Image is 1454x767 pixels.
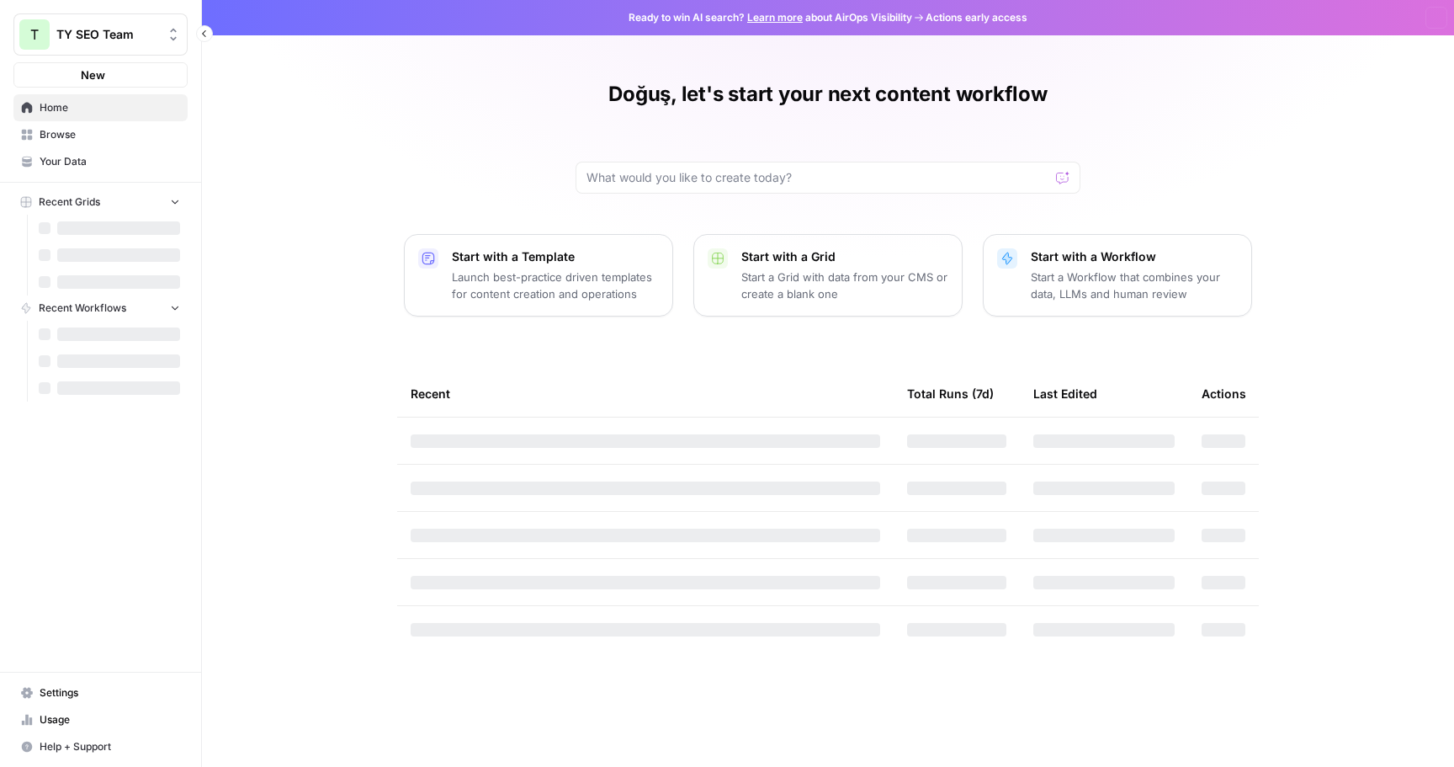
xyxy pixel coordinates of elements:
[907,370,994,417] div: Total Runs (7d)
[39,194,100,210] span: Recent Grids
[693,234,963,317] button: Start with a GridStart a Grid with data from your CMS or create a blank one
[747,11,803,24] a: Learn more
[39,301,126,316] span: Recent Workflows
[926,10,1027,25] span: Actions early access
[1031,248,1238,265] p: Start with a Workflow
[608,81,1047,108] h1: Doğuş, let's start your next content workflow
[983,234,1252,317] button: Start with a WorkflowStart a Workflow that combines your data, LLMs and human review
[40,154,180,169] span: Your Data
[13,148,188,175] a: Your Data
[13,62,188,88] button: New
[586,169,1049,186] input: What would you like to create today?
[411,370,880,417] div: Recent
[13,189,188,215] button: Recent Grids
[13,296,188,321] button: Recent Workflows
[13,121,188,148] a: Browse
[40,739,180,754] span: Help + Support
[1033,370,1097,417] div: Last Edited
[1031,269,1238,302] p: Start a Workflow that combines your data, LLMs and human review
[13,679,188,706] a: Settings
[40,127,180,142] span: Browse
[13,94,188,121] a: Home
[452,248,659,265] p: Start with a Template
[13,13,188,56] button: Workspace: TY SEO Team
[40,685,180,700] span: Settings
[13,706,188,733] a: Usage
[741,269,948,302] p: Start a Grid with data from your CMS or create a blank one
[741,248,948,265] p: Start with a Grid
[13,733,188,760] button: Help + Support
[40,100,180,115] span: Home
[40,712,180,727] span: Usage
[30,24,39,45] span: T
[452,269,659,302] p: Launch best-practice driven templates for content creation and operations
[1202,370,1246,417] div: Actions
[629,10,912,25] span: Ready to win AI search? about AirOps Visibility
[404,234,673,317] button: Start with a TemplateLaunch best-practice driven templates for content creation and operations
[81,67,105,83] span: New
[56,26,158,43] span: TY SEO Team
